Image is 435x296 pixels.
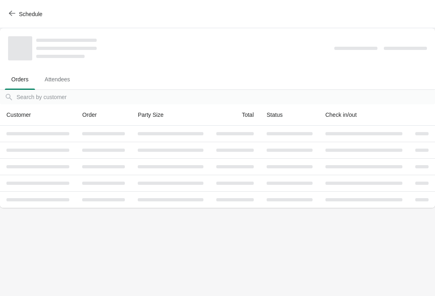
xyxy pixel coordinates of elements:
[76,104,131,126] th: Order
[4,7,49,21] button: Schedule
[19,11,42,17] span: Schedule
[5,72,35,87] span: Orders
[131,104,210,126] th: Party Size
[38,72,77,87] span: Attendees
[210,104,260,126] th: Total
[16,90,435,104] input: Search by customer
[260,104,319,126] th: Status
[319,104,409,126] th: Check in/out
